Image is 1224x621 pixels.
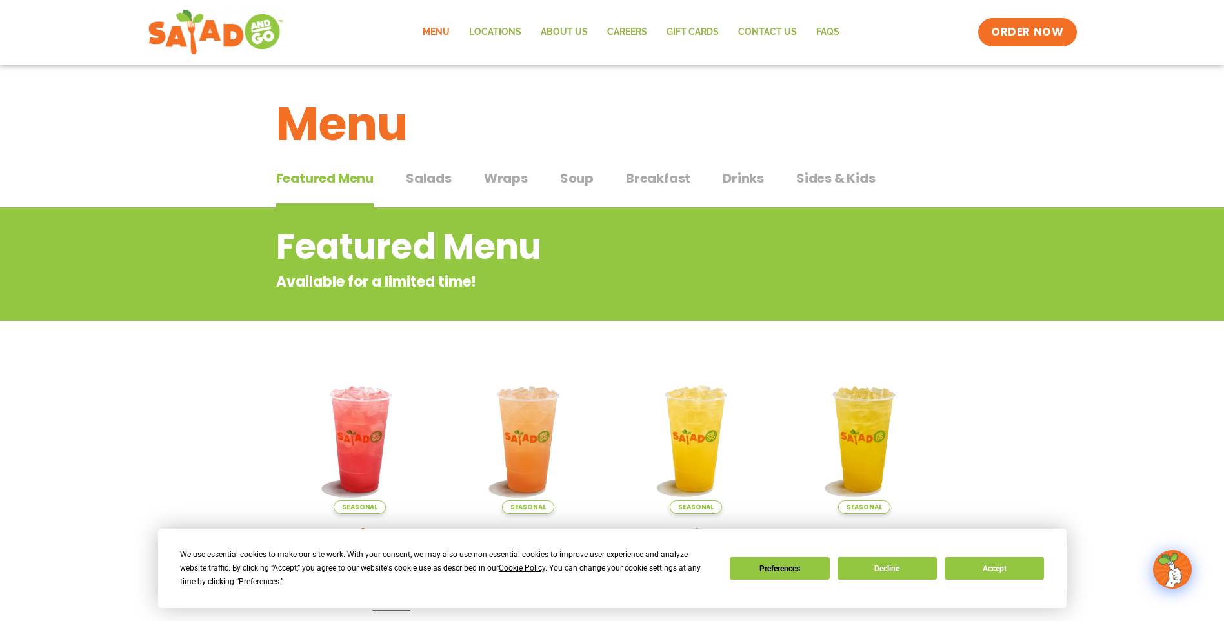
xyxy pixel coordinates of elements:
[276,89,948,159] h1: Menu
[239,577,279,586] span: Preferences
[286,524,435,591] h2: Blackberry [PERSON_NAME] Lemonade
[180,548,714,589] div: We use essential cookies to make our site work. With your consent, we may also use non-essential ...
[622,365,771,514] img: Product photo for Sunkissed Yuzu Lemonade
[531,17,597,47] a: About Us
[406,168,452,188] span: Salads
[670,500,722,514] span: Seasonal
[459,17,531,47] a: Locations
[413,17,849,47] nav: Menu
[790,365,939,514] img: Product photo for Mango Grove Lemonade
[728,17,807,47] a: Contact Us
[413,17,459,47] a: Menu
[286,365,435,514] img: Product photo for Blackberry Bramble Lemonade
[276,168,374,188] span: Featured Menu
[454,365,603,514] img: Product photo for Summer Stone Fruit Lemonade
[148,6,284,58] img: new-SAG-logo-768×292
[626,168,690,188] span: Breakfast
[1154,551,1190,587] img: wpChatIcon
[730,557,829,580] button: Preferences
[560,168,594,188] span: Soup
[454,524,603,569] h2: Summer Stone Fruit Lemonade
[334,500,386,514] span: Seasonal
[838,500,890,514] span: Seasonal
[991,25,1063,40] span: ORDER NOW
[807,17,849,47] a: FAQs
[276,271,845,292] p: Available for a limited time!
[978,18,1076,46] a: ORDER NOW
[484,168,528,188] span: Wraps
[838,557,937,580] button: Decline
[945,557,1044,580] button: Accept
[276,164,948,208] div: Tabbed content
[597,17,657,47] a: Careers
[657,17,728,47] a: GIFT CARDS
[276,221,845,273] h2: Featured Menu
[372,596,410,612] span: Details
[796,168,876,188] span: Sides & Kids
[158,529,1067,608] div: Cookie Consent Prompt
[622,524,771,569] h2: Sunkissed [PERSON_NAME]
[502,500,554,514] span: Seasonal
[723,168,764,188] span: Drinks
[499,564,545,573] span: Cookie Policy
[790,524,939,569] h2: Mango Grove Lemonade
